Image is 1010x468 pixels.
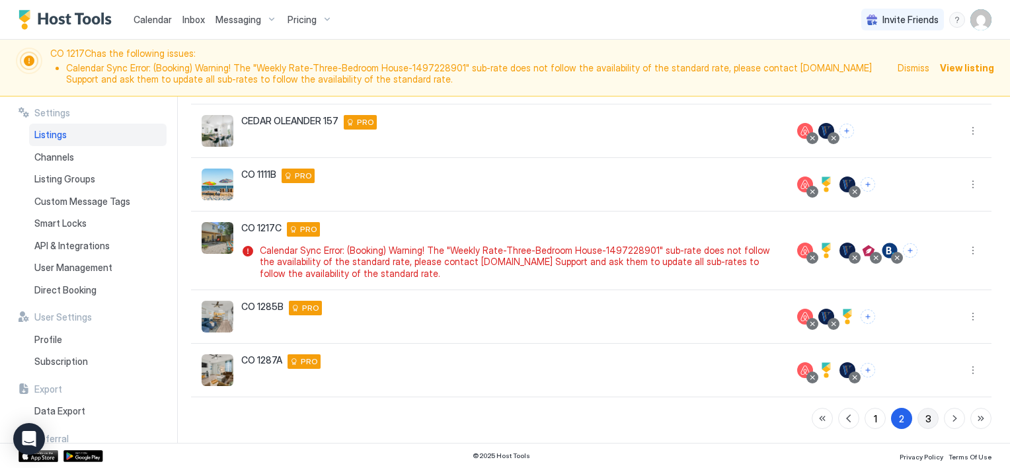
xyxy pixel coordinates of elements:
a: Listings [29,124,167,146]
a: Inbox [182,13,205,26]
span: Direct Booking [34,284,97,296]
span: PRO [302,302,319,314]
span: CO 1285B [241,301,284,313]
a: User Management [29,256,167,279]
span: Listings [34,129,67,141]
span: © 2025 Host Tools [473,451,530,460]
div: Open Intercom Messenger [13,423,45,455]
span: User Settings [34,311,92,323]
span: Channels [34,151,74,163]
span: Calendar [134,14,172,25]
button: Connect channels [861,363,875,377]
div: listing image [202,222,233,254]
span: PRO [301,356,318,368]
a: Data Export [29,400,167,422]
span: Listing Groups [34,173,95,185]
div: User profile [970,9,991,30]
span: Custom Message Tags [34,196,130,208]
a: Subscription [29,350,167,373]
div: 2 [899,412,904,426]
div: listing image [202,169,233,200]
a: Google Play Store [63,450,103,462]
span: Profile [34,334,62,346]
div: listing image [202,301,233,332]
span: API & Integrations [34,240,110,252]
button: Connect channels [903,243,917,258]
button: Connect channels [861,177,875,192]
div: 1 [874,412,877,426]
a: Privacy Policy [900,449,943,463]
span: Referral [34,433,69,445]
a: Terms Of Use [949,449,991,463]
span: CEDAR OLEANDER 157 [241,115,338,127]
span: PRO [295,170,312,182]
span: User Management [34,262,112,274]
a: Host Tools Logo [19,10,118,30]
div: View listing [940,61,994,75]
div: menu [965,362,981,378]
span: PRO [357,116,374,128]
a: API & Integrations [29,235,167,257]
span: CO 1111B [241,169,276,180]
button: More options [965,123,981,139]
span: Messaging [215,14,261,26]
span: Smart Locks [34,217,87,229]
span: PRO [300,223,317,235]
a: Channels [29,146,167,169]
span: Terms Of Use [949,453,991,461]
div: menu [949,12,965,28]
span: Pricing [288,14,317,26]
div: listing image [202,354,233,386]
button: More options [965,309,981,325]
button: 2 [891,408,912,429]
a: Custom Message Tags [29,190,167,213]
button: Connect channels [861,309,875,324]
button: More options [965,362,981,378]
button: More options [965,176,981,192]
a: Smart Locks [29,212,167,235]
div: menu [965,176,981,192]
li: Calendar Sync Error: (Booking) Warning! The "Weekly Rate-Three-Bedroom House-1497228901" sub-rate... [66,62,890,85]
div: menu [965,309,981,325]
span: CO 1217C [241,222,282,234]
span: Subscription [34,356,88,368]
a: Direct Booking [29,279,167,301]
a: Calendar [134,13,172,26]
div: menu [965,123,981,139]
span: Settings [34,107,70,119]
div: menu [965,243,981,258]
span: Invite Friends [882,14,939,26]
span: CO 1217C has the following issues: [50,48,890,88]
button: Connect channels [839,124,854,138]
a: Listing Groups [29,168,167,190]
a: App Store [19,450,58,462]
div: listing image [202,115,233,147]
button: 3 [917,408,939,429]
button: 1 [865,408,886,429]
a: Profile [29,329,167,351]
span: Inbox [182,14,205,25]
button: More options [965,243,981,258]
span: Privacy Policy [900,453,943,461]
div: 3 [925,412,931,426]
div: Dismiss [898,61,929,75]
span: Calendar Sync Error: (Booking) Warning! The "Weekly Rate-Three-Bedroom House-1497228901" sub-rate... [260,245,771,280]
span: CO 1287A [241,354,282,366]
span: Export [34,383,62,395]
span: Data Export [34,405,85,417]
